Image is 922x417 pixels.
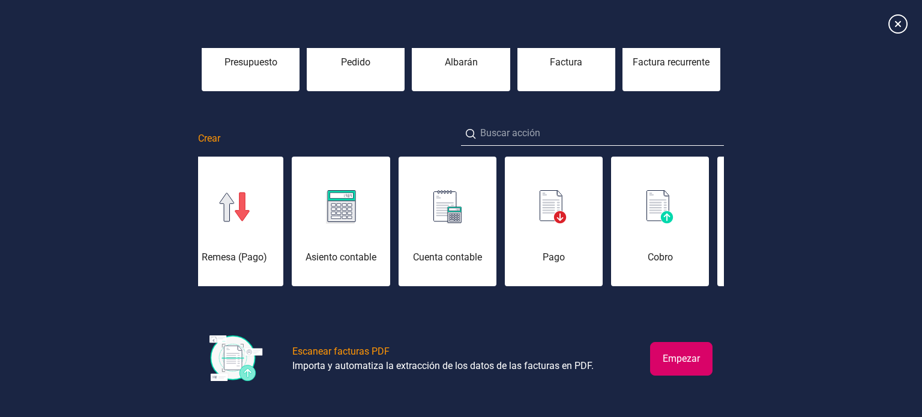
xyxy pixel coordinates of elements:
img: img-cobro.svg [646,190,674,224]
div: Albarán [412,55,510,70]
div: Cuenta contable [399,250,496,265]
span: Crear [198,131,220,146]
div: Presupuesto [202,55,300,70]
button: Empezar [650,342,713,376]
div: Contacto [717,250,815,265]
div: Asiento contable [292,250,390,265]
img: img-pago.svg [540,190,567,224]
img: img-remesa-pago.svg [219,192,250,222]
input: Buscar acción [461,121,724,146]
img: img-cuenta-contable.svg [433,190,462,224]
div: Factura [517,55,615,70]
img: img-escanear-facturas-pdf.svg [209,335,264,382]
div: Escanear facturas PDF [292,344,390,359]
div: Cobro [611,250,709,265]
div: Pago [505,250,603,265]
div: Importa y automatiza la extracción de los datos de las facturas en PDF. [292,359,594,373]
img: img-asiento-contable.svg [326,190,356,224]
div: Remesa (Pago) [185,250,283,265]
div: Pedido [307,55,405,70]
div: Factura recurrente [622,55,720,70]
